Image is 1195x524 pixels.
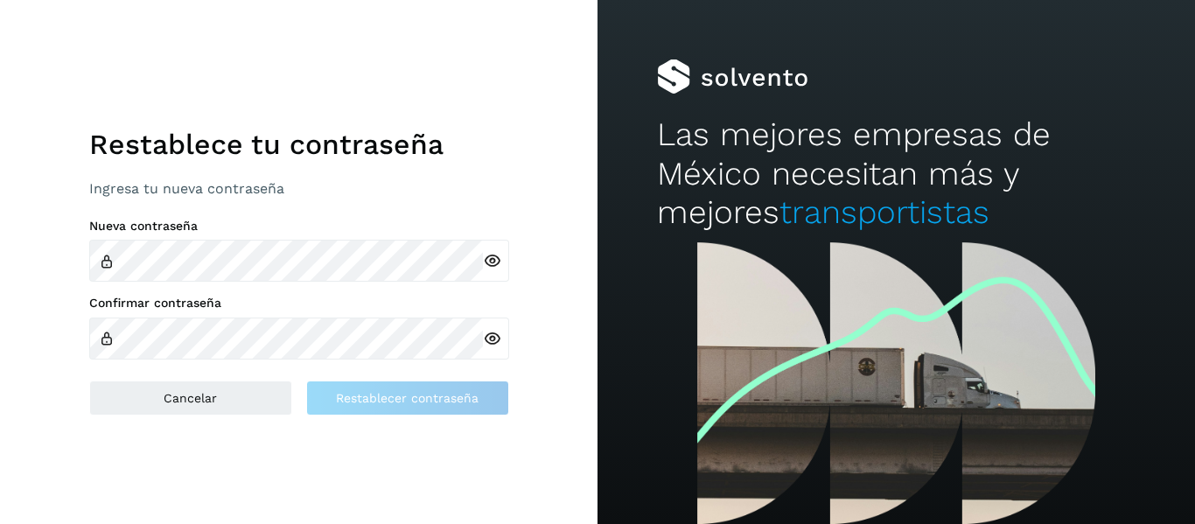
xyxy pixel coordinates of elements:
[164,392,217,404] span: Cancelar
[89,128,509,161] h1: Restablece tu contraseña
[89,296,509,311] label: Confirmar contraseña
[89,219,509,234] label: Nueva contraseña
[779,193,989,231] span: transportistas
[657,115,1135,232] h2: Las mejores empresas de México necesitan más y mejores
[306,381,509,416] button: Restablecer contraseña
[89,381,292,416] button: Cancelar
[336,392,479,404] span: Restablecer contraseña
[89,180,509,197] p: Ingresa tu nueva contraseña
